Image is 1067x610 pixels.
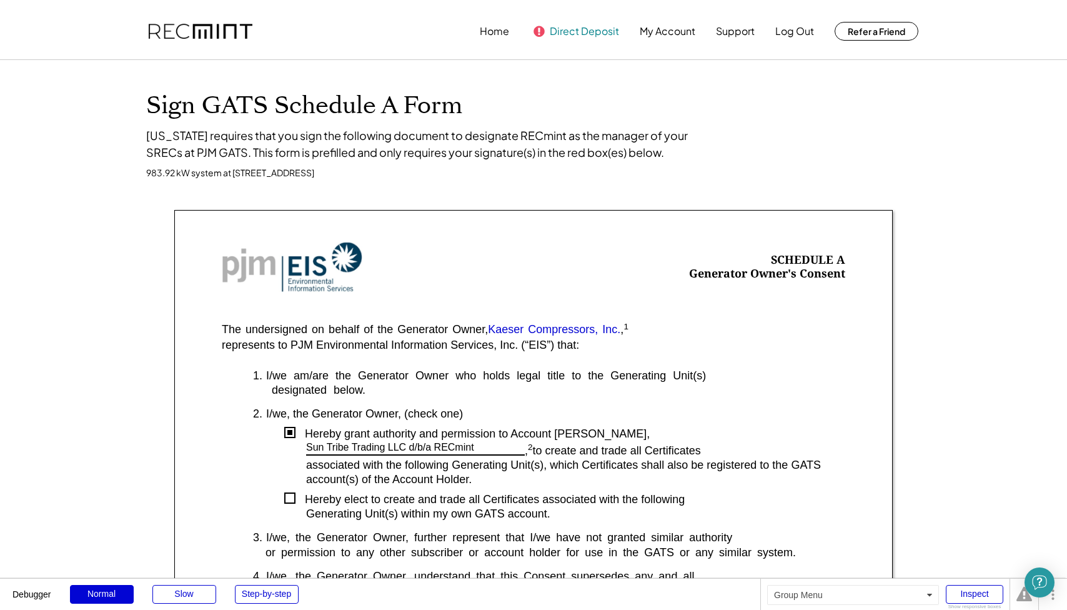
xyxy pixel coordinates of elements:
[12,579,51,599] div: Debugger
[488,323,620,336] font: Kaeser Compressors, Inc.
[767,585,939,605] div: Group Menu
[146,91,921,121] h1: Sign GATS Schedule A Form
[253,569,262,584] div: 4.
[222,242,362,292] img: Screenshot%202023-10-20%20at%209.53.17%20AM.png
[222,324,628,336] div: The undersigned on behalf of the Generator Owner, ,
[306,441,474,454] div: Sun Tribe Trading LLC d/b/a RECmint
[222,338,579,352] div: represents to PJM Environmental Information Services, Inc. (“EIS”) that:
[525,444,533,458] div: ,
[716,19,755,44] button: Support
[253,531,262,545] div: 3.
[253,407,262,421] div: 2.
[946,585,1003,604] div: Inspect
[835,22,918,41] button: Refer a Friend
[253,383,845,397] div: designated below.
[775,19,814,44] button: Log Out
[306,458,845,487] div: associated with the following Generating Unit(s), which Certificates shall also be registered to ...
[266,369,845,383] div: I/we am/are the Generator Owner who holds legal title to the Generating Unit(s)
[640,19,695,44] button: My Account
[480,19,509,44] button: Home
[689,253,845,281] div: SCHEDULE A Generator Owner's Consent
[550,19,619,44] button: Direct Deposit
[623,322,628,331] sup: 1
[152,585,216,604] div: Slow
[946,604,1003,609] div: Show responsive boxes
[70,585,134,604] div: Normal
[295,427,845,441] div: Hereby grant authority and permission to Account [PERSON_NAME],
[528,442,533,452] sup: 2
[266,569,845,584] div: I/we, the Generator Owner, understand that this Consent supersedes any and all
[146,127,708,161] div: [US_STATE] requires that you sign the following document to designate RECmint as the manager of y...
[306,507,845,521] div: Generating Unit(s) within my own GATS account.
[146,167,314,179] div: 983.92 kW system at [STREET_ADDRESS]
[235,585,299,604] div: Step-by-step
[295,492,845,507] div: Hereby elect to create and trade all Certificates associated with the following
[149,24,252,39] img: recmint-logotype%403x.png
[1025,567,1055,597] div: Open Intercom Messenger
[266,531,845,545] div: I/we, the Generator Owner, further represent that I/we have not granted similar authority
[253,369,262,383] div: 1.
[266,407,845,421] div: I/we, the Generator Owner, (check one)
[533,444,845,458] div: to create and trade all Certificates
[253,546,845,560] div: or permission to any other subscriber or account holder for use in the GATS or any similar system.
